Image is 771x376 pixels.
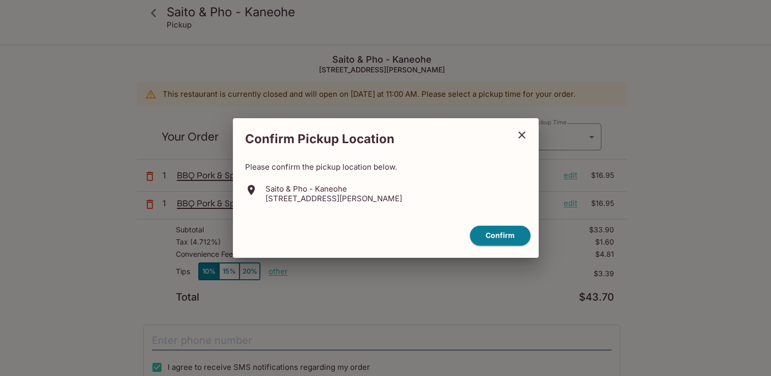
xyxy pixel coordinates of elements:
[509,122,535,148] button: close
[470,226,530,246] button: confirm
[265,194,402,203] p: [STREET_ADDRESS][PERSON_NAME]
[265,184,402,194] p: Saito & Pho - Kaneohe
[233,126,509,152] h2: Confirm Pickup Location
[245,162,526,172] p: Please confirm the pickup location below.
